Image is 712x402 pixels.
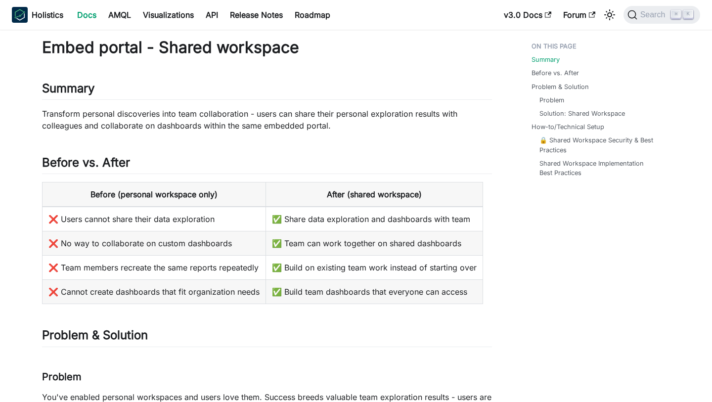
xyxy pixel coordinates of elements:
[539,135,655,154] a: 🔒 Shared Workspace Security & Best Practices
[532,122,604,132] a: How-to/Technical Setup
[266,207,483,231] td: ✅ Share data exploration and dashboards with team
[42,38,492,57] h1: Embed portal - Shared workspace
[42,108,492,132] p: Transform personal discoveries into team collaboration - users can share their personal explorati...
[43,256,266,280] td: ❌ Team members recreate the same reports repeatedly
[12,7,28,23] img: Holistics
[266,256,483,280] td: ✅ Build on existing team work instead of starting over
[289,7,336,23] a: Roadmap
[42,155,492,174] h2: Before vs. After
[539,95,564,105] a: Problem
[200,7,224,23] a: API
[532,55,560,64] a: Summary
[42,81,492,100] h2: Summary
[623,6,700,24] button: Search (Command+K)
[498,7,557,23] a: v3.0 Docs
[42,371,492,383] h3: Problem
[266,280,483,304] td: ✅ Build team dashboards that everyone can access
[539,109,625,118] a: Solution: Shared Workspace
[137,7,200,23] a: Visualizations
[266,182,483,207] th: After (shared workspace)
[637,10,671,19] span: Search
[43,207,266,231] td: ❌ Users cannot share their data exploration
[224,7,289,23] a: Release Notes
[532,82,589,91] a: Problem & Solution
[43,280,266,304] td: ❌ Cannot create dashboards that fit organization needs
[266,231,483,256] td: ✅ Team can work together on shared dashboards
[602,7,618,23] button: Switch between dark and light mode (currently light mode)
[43,182,266,207] th: Before (personal workspace only)
[683,10,693,19] kbd: K
[102,7,137,23] a: AMQL
[671,10,681,19] kbd: ⌘
[532,68,579,78] a: Before vs. After
[43,231,266,256] td: ❌ No way to collaborate on custom dashboards
[71,7,102,23] a: Docs
[12,7,63,23] a: HolisticsHolistics
[539,159,655,178] a: Shared Workspace Implementation Best Practices
[32,9,63,21] b: Holistics
[42,328,492,347] h2: Problem & Solution
[557,7,601,23] a: Forum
